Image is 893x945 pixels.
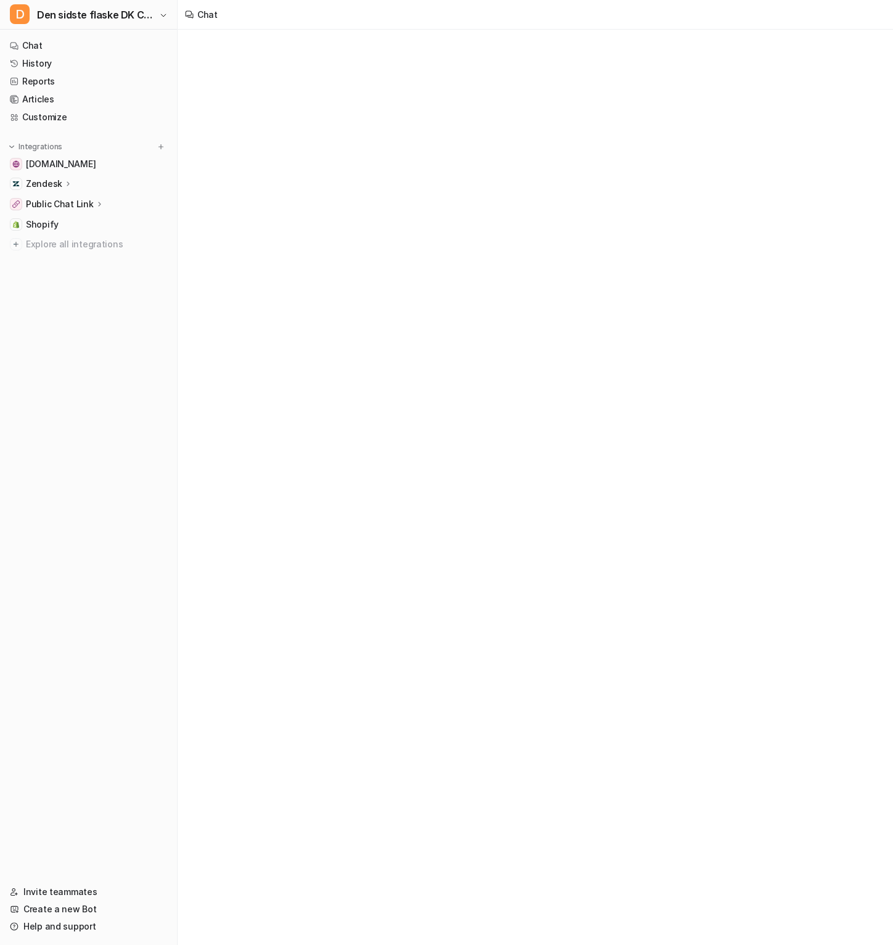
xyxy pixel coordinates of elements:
span: Shopify [26,218,59,231]
a: Help and support [5,918,172,935]
span: Explore all integrations [26,234,167,254]
a: History [5,55,172,72]
img: densidsteflaske.dk [12,160,20,168]
img: Shopify [12,221,20,228]
span: Den sidste flaske DK Chatbot [37,6,156,23]
a: Articles [5,91,172,108]
a: Reports [5,73,172,90]
a: Explore all integrations [5,236,172,253]
button: Integrations [5,141,66,153]
a: Create a new Bot [5,901,172,918]
img: menu_add.svg [157,142,165,151]
span: [DOMAIN_NAME] [26,158,96,170]
span: D [10,4,30,24]
a: ShopifyShopify [5,216,172,233]
img: expand menu [7,142,16,151]
div: Chat [197,8,218,21]
img: Zendesk [12,180,20,188]
img: Public Chat Link [12,200,20,208]
p: Public Chat Link [26,198,94,210]
a: Chat [5,37,172,54]
p: Zendesk [26,178,62,190]
p: Integrations [19,142,62,152]
a: Invite teammates [5,883,172,901]
img: explore all integrations [10,238,22,250]
a: Customize [5,109,172,126]
a: densidsteflaske.dk[DOMAIN_NAME] [5,155,172,173]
